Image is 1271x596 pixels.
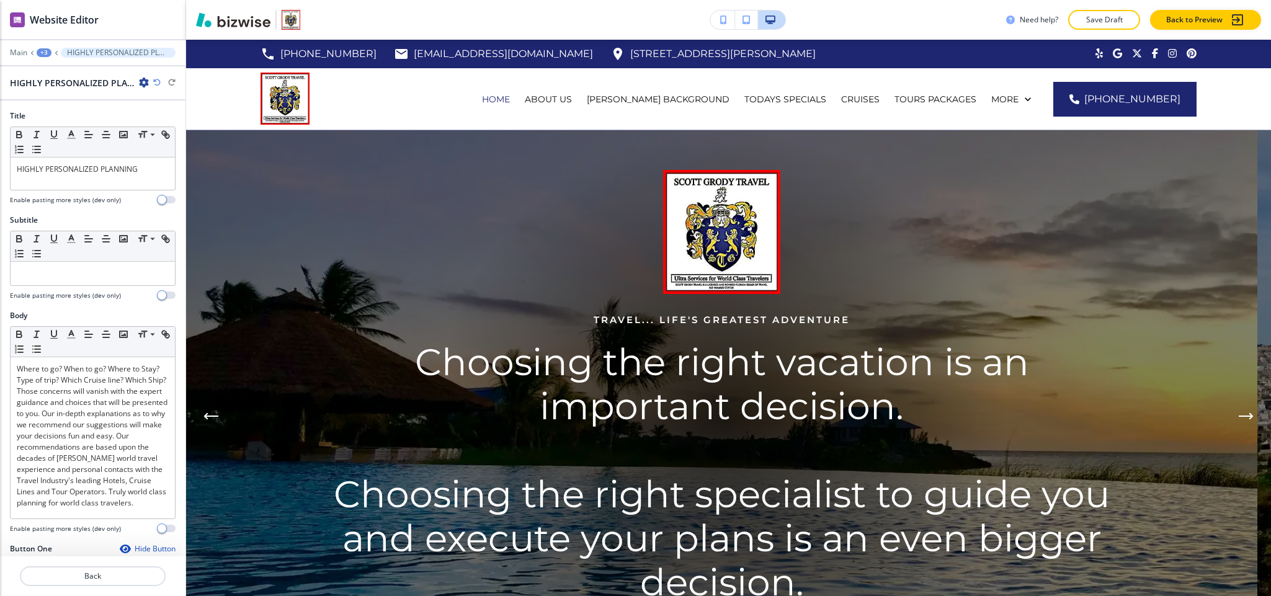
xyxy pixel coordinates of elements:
[610,45,816,63] a: [STREET_ADDRESS][PERSON_NAME]
[1234,404,1259,429] button: Next Hero Image
[10,215,38,226] h2: Subtitle
[282,10,300,30] img: Your Logo
[10,110,25,122] h2: Title
[1084,92,1180,107] span: [PHONE_NUMBER]
[1166,14,1223,25] p: Back to Preview
[198,394,223,438] div: Previous Slide
[10,48,27,57] button: Main
[21,571,164,582] p: Back
[196,12,270,27] img: Bizwise Logo
[280,45,377,63] p: [PHONE_NUMBER]
[1053,82,1197,117] a: [PHONE_NUMBER]
[663,170,780,294] img: Hero Logo
[10,543,52,554] h2: Button One
[587,93,729,105] p: [PERSON_NAME] BACKGROUND
[744,93,826,105] p: TODAYS SPECIALS
[10,195,121,205] h4: Enable pasting more styles (dev only)
[10,291,121,300] h4: Enable pasting more styles (dev only)
[991,93,1019,105] p: More
[894,93,976,105] p: TOURS PACKAGES
[37,48,51,57] button: +3
[525,93,572,105] p: ABOUT US
[331,340,1112,428] p: Choosing the right vacation is an important decision.
[10,12,25,27] img: editor icon
[10,524,121,533] h4: Enable pasting more styles (dev only)
[331,313,1112,327] p: TRAVEL... LIFE'S GREATEST ADVENTURE
[261,45,377,63] a: [PHONE_NUMBER]
[17,363,169,509] p: Where to go? When to go? Where to Stay? Type of trip? Which Cruise line? Which Ship? Those concer...
[20,566,166,586] button: Back
[1084,14,1124,25] p: Save Draft
[10,76,134,89] h2: HIGHLY PERSONALIZED PLANNING
[198,404,223,429] button: Previous Hero Image
[1068,10,1140,30] button: Save Draft
[1150,10,1261,30] button: Back to Preview
[394,45,593,63] a: [EMAIL_ADDRESS][DOMAIN_NAME]
[17,164,169,175] p: HIGHLY PERSONALIZED PLANNING
[1234,394,1259,438] div: Next Slide
[261,73,310,125] img: ScottGrodyTravel
[61,48,176,58] button: HIGHLY PERSONALIZED PLANNING
[482,93,510,105] p: HOME
[30,12,99,27] h2: Website Editor
[120,544,176,554] button: Hide Button
[1020,14,1058,25] h3: Need help?
[10,310,27,321] h2: Body
[414,45,593,63] p: [EMAIL_ADDRESS][DOMAIN_NAME]
[841,93,880,105] p: CRUISES
[630,45,816,63] p: [STREET_ADDRESS][PERSON_NAME]
[67,48,169,57] p: HIGHLY PERSONALIZED PLANNING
